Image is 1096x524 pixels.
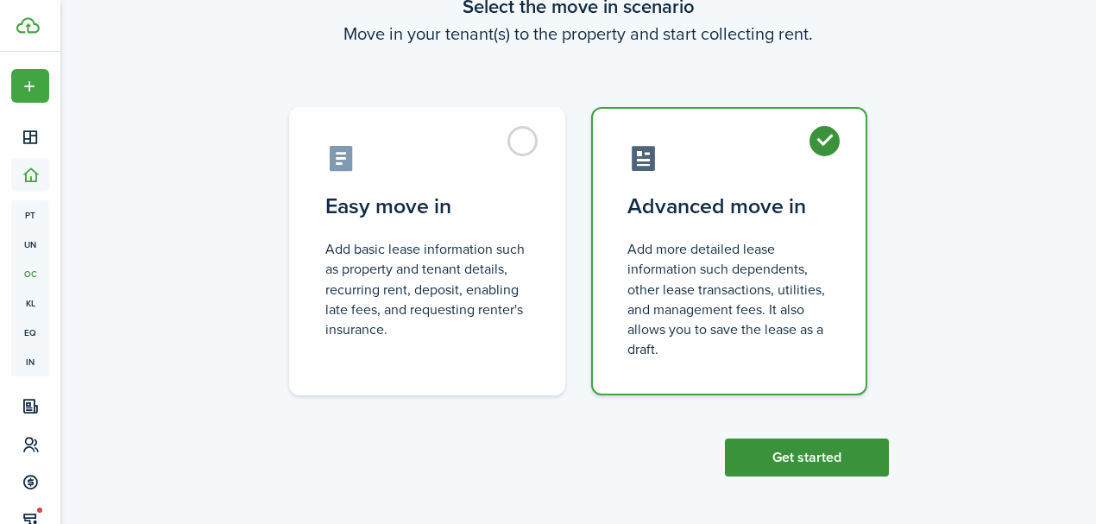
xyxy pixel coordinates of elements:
a: oc [11,259,49,288]
a: un [11,230,49,259]
a: kl [11,288,49,318]
button: Get started [725,439,889,477]
a: in [11,347,49,376]
a: eq [11,318,49,347]
control-radio-card-title: Easy move in [325,191,529,222]
button: Open menu [11,69,49,103]
control-radio-card-description: Add more detailed lease information such dependents, other lease transactions, utilities, and man... [627,239,831,359]
img: TenantCloud [16,17,40,34]
control-radio-card-description: Add basic lease information such as property and tenant details, recurring rent, deposit, enablin... [325,239,529,339]
control-radio-card-title: Advanced move in [627,191,831,222]
wizard-step-header-description: Move in your tenant(s) to the property and start collecting rent. [268,21,889,47]
a: pt [11,200,49,230]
